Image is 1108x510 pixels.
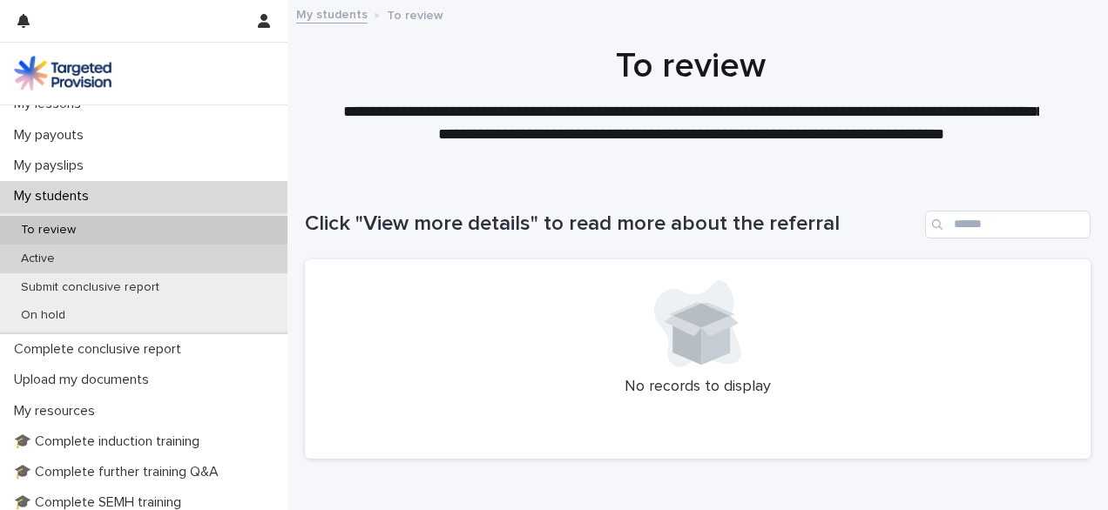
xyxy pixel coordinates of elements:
input: Search [925,211,1091,238]
p: No records to display [326,378,1070,397]
p: My resources [7,403,109,419]
p: On hold [7,308,79,323]
p: To review [7,223,90,238]
h1: Click "View more details" to read more about the referral [305,211,918,237]
p: My students [7,188,103,205]
p: Active [7,252,69,266]
a: My students [296,3,368,23]
h1: To review [305,45,1078,87]
p: My payouts [7,127,98,144]
p: 🎓 Complete induction training [7,433,213,450]
p: My lessons [7,96,95,112]
p: My payslips [7,158,98,174]
p: 🎓 Complete further training Q&A [7,464,233,480]
p: Upload my documents [7,372,163,388]
p: Submit conclusive report [7,280,173,295]
img: M5nRWzHhSzIhMunXDL62 [14,56,111,91]
p: To review [387,4,443,23]
p: Complete conclusive report [7,341,195,358]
